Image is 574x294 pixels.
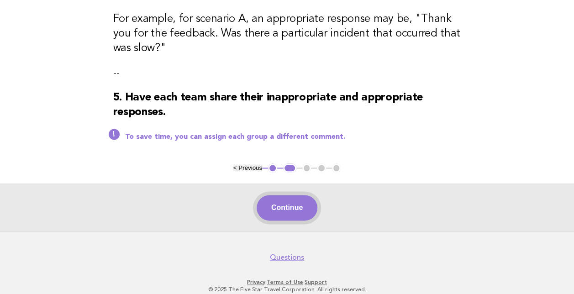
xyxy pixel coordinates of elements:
[233,164,262,171] button: < Previous
[113,92,423,118] strong: 5. Have each team share their inappropriate and appropriate responses.
[247,279,265,285] a: Privacy
[268,163,277,173] button: 1
[113,67,461,79] p: --
[113,12,461,56] h3: For example, for scenario A, an appropriate response may be, "Thank you for the feedback. Was the...
[267,279,303,285] a: Terms of Use
[13,286,561,293] p: © 2025 The Five Star Travel Corporation. All rights reserved.
[270,253,304,262] a: Questions
[125,132,461,142] p: To save time, you can assign each group a different comment.
[283,163,296,173] button: 2
[13,278,561,286] p: · ·
[257,195,317,220] button: Continue
[305,279,327,285] a: Support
